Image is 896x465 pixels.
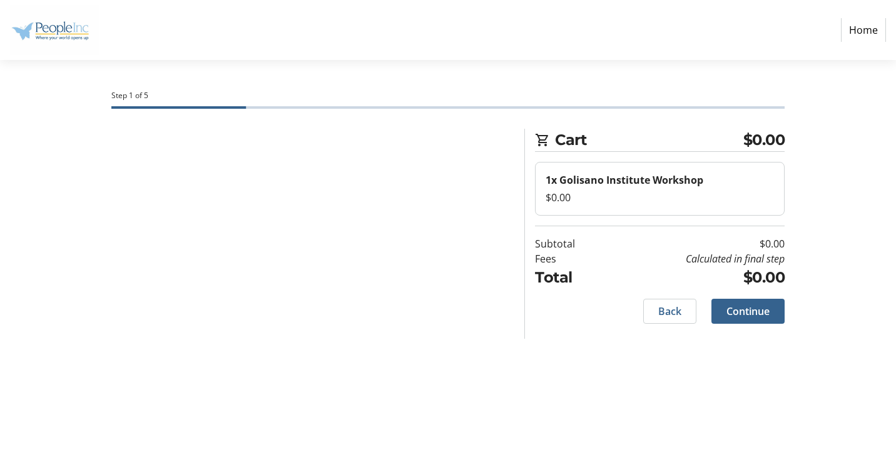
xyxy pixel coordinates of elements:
span: Cart [555,129,743,151]
strong: 1x Golisano Institute Workshop [546,173,703,187]
span: Back [658,304,681,319]
td: Total [535,266,607,289]
td: Fees [535,251,607,266]
a: Home [841,18,886,42]
span: $0.00 [743,129,785,151]
td: Calculated in final step [607,251,785,266]
td: Subtotal [535,236,607,251]
button: Continue [711,299,785,324]
button: Back [643,299,696,324]
td: $0.00 [607,266,785,289]
img: People Inc.'s Logo [10,5,99,55]
span: Continue [726,304,770,319]
div: Step 1 of 5 [111,90,785,101]
td: $0.00 [607,236,785,251]
div: $0.00 [546,190,774,205]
